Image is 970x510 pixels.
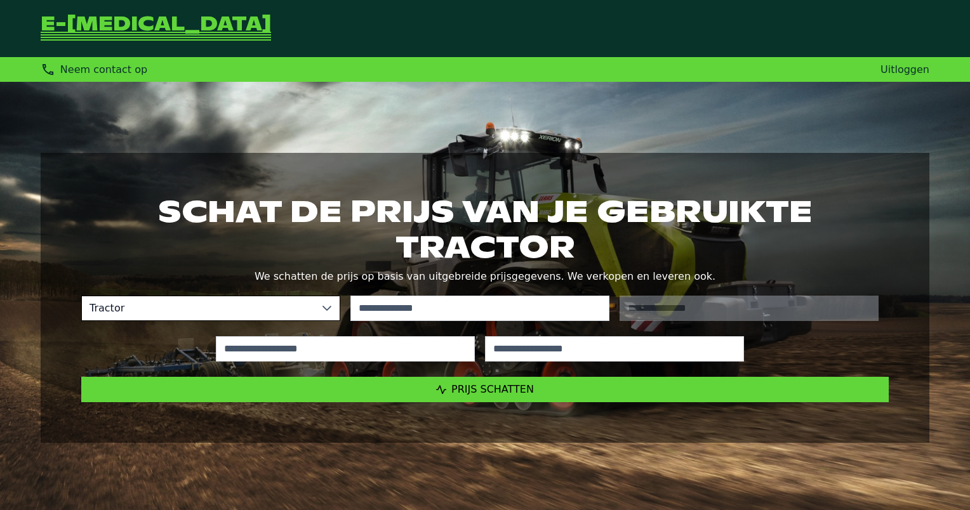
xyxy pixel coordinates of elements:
span: Tractor [82,296,314,320]
div: Neem contact op [41,62,147,77]
h1: Schat de prijs van je gebruikte tractor [81,193,889,265]
span: Prijs schatten [451,383,534,395]
a: Terug naar de startpagina [41,15,271,42]
button: Prijs schatten [81,377,889,402]
p: We schatten de prijs op basis van uitgebreide prijsgegevens. We verkopen en leveren ook. [81,268,889,285]
a: Uitloggen [880,63,929,75]
span: Neem contact op [60,63,147,75]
